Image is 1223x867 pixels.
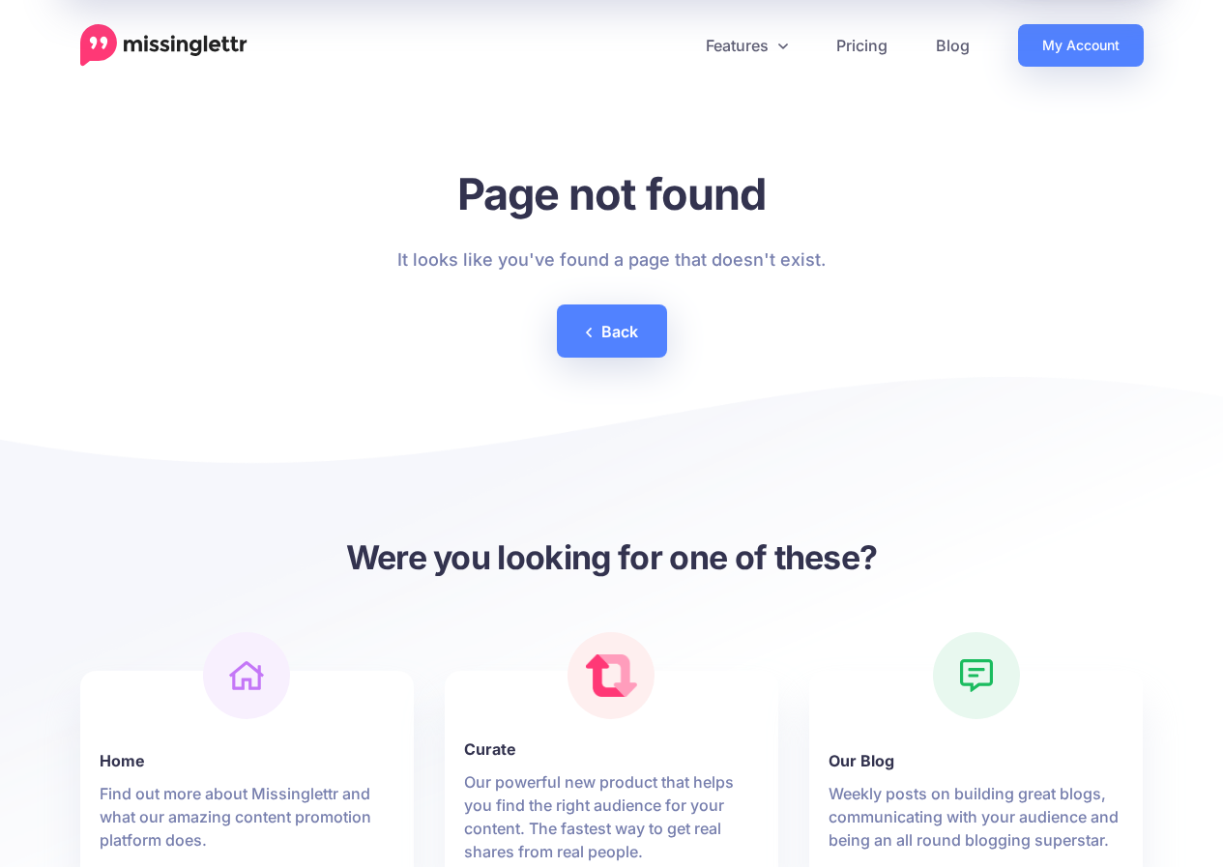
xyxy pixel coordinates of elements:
[1018,24,1144,67] a: My Account
[829,726,1123,852] a: Our BlogWeekly posts on building great blogs, communicating with your audience and being an all r...
[397,167,826,220] h1: Page not found
[464,714,759,863] a: CurateOur powerful new product that helps you find the right audience for your content. The faste...
[829,749,1123,772] b: Our Blog
[464,737,759,761] b: Curate
[100,749,394,772] b: Home
[812,24,912,67] a: Pricing
[682,24,812,67] a: Features
[80,535,1144,579] h3: Were you looking for one of these?
[100,726,394,852] a: HomeFind out more about Missinglettr and what our amazing content promotion platform does.
[464,770,759,863] p: Our powerful new product that helps you find the right audience for your content. The fastest way...
[80,24,248,67] a: Home
[829,782,1123,852] p: Weekly posts on building great blogs, communicating with your audience and being an all round blo...
[586,654,638,697] img: curate.png
[912,24,994,67] a: Blog
[100,782,394,852] p: Find out more about Missinglettr and what our amazing content promotion platform does.
[397,245,826,275] p: It looks like you've found a page that doesn't exist.
[557,304,667,358] a: Back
